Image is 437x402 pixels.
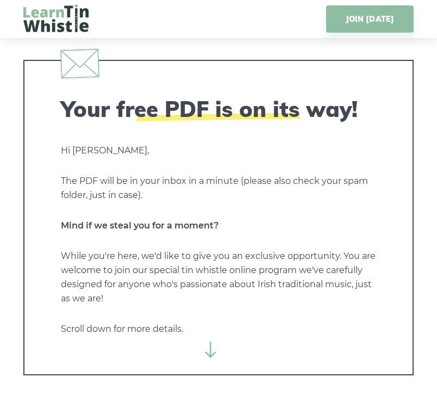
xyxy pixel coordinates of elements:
img: envelope.svg [60,49,99,78]
h2: Your free PDF is on its way! [61,96,376,122]
strong: Mind if we steal you for a moment? [61,220,218,231]
a: JOIN [DATE] [326,5,414,33]
p: Scroll down for more details. [61,322,376,336]
img: LearnTinWhistle.com [23,4,89,32]
p: While you're here, we'd like to give you an exclusive opportunity. You are welcome to join our sp... [61,249,376,306]
p: The PDF will be in your inbox in a minute (please also check your spam folder, just in case). [61,174,376,202]
p: Hi [PERSON_NAME], [61,144,376,158]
